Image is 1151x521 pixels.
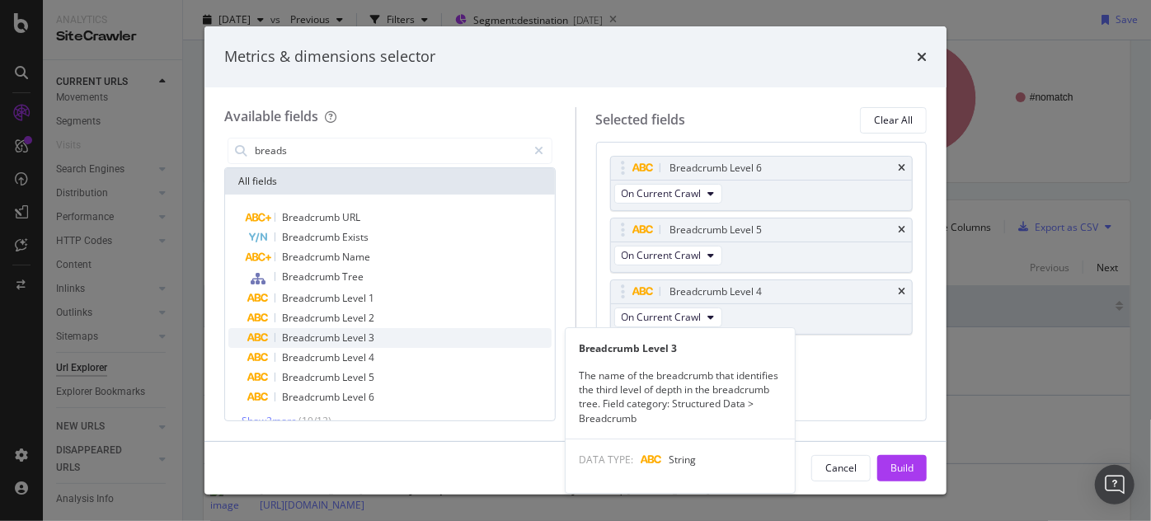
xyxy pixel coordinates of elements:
div: The name of the breadcrumb that identifies the third level of depth in the breadcrumb tree. Field... [566,368,795,425]
span: Breadcrumb [282,291,342,305]
div: All fields [225,168,555,195]
div: Open Intercom Messenger [1095,465,1135,505]
span: ( 10 / 12 ) [298,414,331,428]
span: On Current Crawl [622,186,702,200]
div: Breadcrumb Level 5timesOn Current Crawl [610,218,914,273]
span: 3 [369,331,374,345]
div: times [898,287,905,297]
span: 4 [369,350,374,364]
span: Tree [342,270,364,284]
span: On Current Crawl [622,310,702,324]
button: Build [877,455,927,481]
div: times [898,163,905,173]
span: Breadcrumb [282,311,342,325]
div: Available fields [224,107,318,125]
span: 2 [369,311,374,325]
div: modal [204,26,947,495]
button: On Current Crawl [614,307,722,327]
span: Breadcrumb [282,270,342,284]
span: URL [342,210,360,224]
span: 5 [369,370,374,384]
div: Selected fields [596,110,686,129]
span: Breadcrumb [282,370,342,384]
span: On Current Crawl [622,248,702,262]
span: Name [342,250,370,264]
div: Metrics & dimensions selector [224,46,435,68]
input: Search by field name [253,138,528,163]
span: Level [342,370,369,384]
span: Breadcrumb [282,250,342,264]
div: Clear All [874,113,913,127]
span: Level [342,311,369,325]
button: On Current Crawl [614,184,722,204]
div: Breadcrumb Level 6timesOn Current Crawl [610,156,914,211]
span: Breadcrumb [282,230,342,244]
button: On Current Crawl [614,246,722,265]
span: 1 [369,291,374,305]
button: Clear All [860,107,927,134]
span: Level [342,390,369,404]
div: Breadcrumb Level 4 [670,284,763,300]
div: Cancel [825,461,857,475]
div: Breadcrumb Level 4timesOn Current Crawl [610,279,914,335]
div: Breadcrumb Level 5 [670,222,763,238]
span: Level [342,291,369,305]
span: Breadcrumb [282,350,342,364]
button: Cancel [811,455,871,481]
span: Show 2 more [242,414,297,428]
div: Breadcrumb Level 3 [566,341,795,355]
div: times [917,46,927,68]
span: Breadcrumb [282,390,342,404]
div: Build [890,461,914,475]
div: Breadcrumb Level 6 [670,160,763,176]
span: Breadcrumb [282,331,342,345]
div: times [898,225,905,235]
span: 6 [369,390,374,404]
span: Level [342,350,369,364]
span: Exists [342,230,369,244]
span: Level [342,331,369,345]
span: Breadcrumb [282,210,342,224]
